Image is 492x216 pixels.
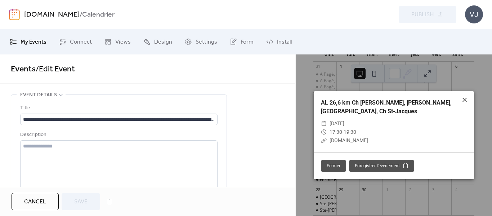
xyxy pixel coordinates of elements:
span: Form [241,38,254,47]
a: AL 26,6 km Ch [PERSON_NAME], [PERSON_NAME], [GEOGRAPHIC_DATA], Ch St-Jacques [321,99,452,115]
div: ​ [321,136,327,145]
span: Connect [70,38,92,47]
span: Event details [20,91,57,100]
span: Cancel [24,198,46,206]
img: logo [9,9,20,20]
span: - [342,129,344,135]
div: ​ [321,119,327,128]
button: Fermer [321,160,346,172]
div: Title [20,104,216,113]
span: Design [154,38,172,47]
div: ​ [321,128,327,137]
a: Install [261,32,297,52]
a: Connect [54,32,97,52]
a: [DOMAIN_NAME] [24,8,80,22]
span: My Events [21,38,46,47]
span: Views [115,38,131,47]
a: My Events [4,32,52,52]
span: Install [277,38,292,47]
span: 17:30 [330,129,342,135]
span: [DATE] [330,119,344,128]
a: Events [11,61,36,77]
a: Design [138,32,178,52]
span: 19:30 [344,129,356,135]
span: Settings [196,38,217,47]
button: Enregistrer l'événement [349,160,414,172]
a: Views [99,32,136,52]
a: Settings [179,32,223,52]
span: / Edit Event [36,61,75,77]
b: Calendrier [82,8,115,22]
button: Cancel [12,193,59,210]
a: Form [224,32,259,52]
div: Description [20,131,216,139]
a: [DOMAIN_NAME] [330,137,368,143]
div: VJ [465,5,483,23]
b: / [80,8,82,22]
